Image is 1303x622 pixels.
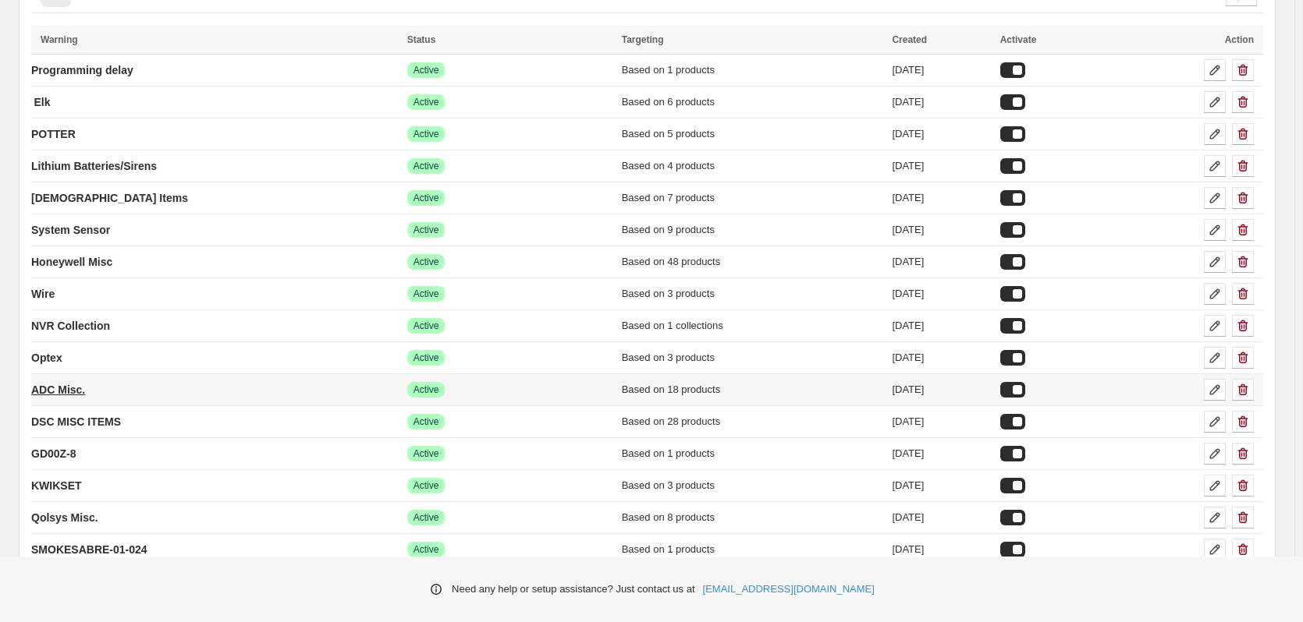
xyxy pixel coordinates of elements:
a: Programming delay [31,58,133,83]
div: [DATE] [892,478,990,493]
p: Lithium Batteries/Sirens [31,158,157,174]
a: [EMAIL_ADDRESS][DOMAIN_NAME] [703,581,875,597]
p: Honeywell Misc [31,254,112,270]
div: Based on 1 collections [622,318,883,334]
p: Wire [31,286,55,302]
p: [DEMOGRAPHIC_DATA] Items [31,190,188,206]
a: Elk [31,90,53,115]
span: Warning [41,34,78,45]
span: Active [414,256,439,268]
span: Activate [1000,34,1037,45]
div: Based on 48 products [622,254,883,270]
span: Active [414,415,439,428]
div: Based on 3 products [622,286,883,302]
a: POTTER [31,122,76,147]
div: [DATE] [892,158,990,174]
p: POTTER [31,126,76,142]
span: Active [414,64,439,76]
span: Active [414,160,439,172]
p: Qolsys Misc. [31,510,98,525]
p: GD00Z-8 [31,446,76,461]
a: Honeywell Misc [31,249,112,274]
span: Created [892,34,927,45]
p: ADC Misc. [31,382,85,398]
p: Elk [34,94,50,110]
div: Based on 8 products [622,510,883,525]
span: Active [414,511,439,524]
div: Based on 9 products [622,222,883,238]
a: System Sensor [31,217,110,242]
p: Optex [31,350,62,366]
p: NVR Collection [31,318,110,334]
div: [DATE] [892,286,990,302]
p: Programming delay [31,62,133,78]
div: [DATE] [892,318,990,334]
div: [DATE] [892,350,990,366]
div: Based on 18 products [622,382,883,398]
div: [DATE] [892,446,990,461]
div: Based on 28 products [622,414,883,429]
a: Lithium Batteries/Sirens [31,154,157,178]
span: Active [414,288,439,300]
span: Active [414,192,439,204]
div: Based on 7 products [622,190,883,206]
div: [DATE] [892,190,990,206]
p: SMOKESABRE-01-024 [31,542,147,557]
a: NVR Collection [31,313,110,338]
div: [DATE] [892,94,990,110]
p: System Sensor [31,222,110,238]
span: Status [407,34,436,45]
div: [DATE] [892,62,990,78]
span: Active [414,320,439,332]
span: Targeting [622,34,664,45]
span: Active [414,479,439,492]
div: Based on 6 products [622,94,883,110]
div: Based on 4 products [622,158,883,174]
a: Wire [31,281,55,306]
a: [DEMOGRAPHIC_DATA] Items [31,186,188,210]
div: [DATE] [892,542,990,557]
div: [DATE] [892,382,990,398]
div: [DATE] [892,414,990,429]
div: Based on 1 products [622,62,883,78]
span: Active [414,383,439,396]
span: Active [414,96,439,108]
div: Based on 1 products [622,542,883,557]
a: KWIKSET [31,473,82,498]
a: Optex [31,345,62,370]
div: [DATE] [892,510,990,525]
p: KWIKSET [31,478,82,493]
a: DSC MISC ITEMS [31,409,121,434]
span: Active [414,128,439,140]
span: Active [414,543,439,556]
div: [DATE] [892,254,990,270]
p: DSC MISC ITEMS [31,414,121,429]
a: GD00Z-8 [31,441,76,466]
div: Based on 5 products [622,126,883,142]
a: SMOKESABRE-01-024 [31,537,147,562]
div: [DATE] [892,222,990,238]
div: Based on 3 products [622,350,883,366]
a: Qolsys Misc. [31,505,98,530]
span: Active [414,447,439,460]
div: Based on 1 products [622,446,883,461]
span: Active [414,224,439,236]
a: ADC Misc. [31,377,85,402]
div: Based on 3 products [622,478,883,493]
span: Action [1225,34,1254,45]
span: Active [414,352,439,364]
div: [DATE] [892,126,990,142]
